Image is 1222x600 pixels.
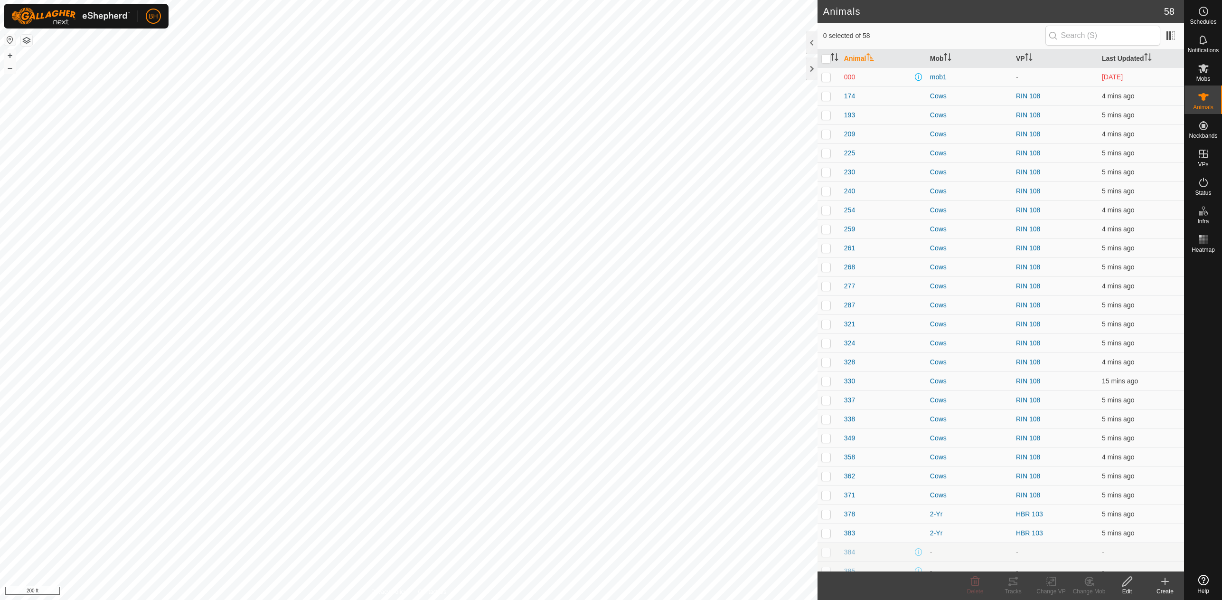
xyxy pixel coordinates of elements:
a: RIN 108 [1016,377,1040,385]
span: 15 Aug 2025, 9:36 am [1102,529,1134,537]
span: 15 Aug 2025, 9:36 am [1102,472,1134,480]
div: Edit [1108,587,1146,596]
a: RIN 108 [1016,453,1040,461]
span: 15 Aug 2025, 9:36 am [1102,149,1134,157]
span: 338 [844,414,855,424]
div: Tracks [994,587,1032,596]
span: 324 [844,338,855,348]
div: 2-Yr [930,528,1008,538]
div: Cows [930,376,1008,386]
a: RIN 108 [1016,111,1040,119]
span: 15 Aug 2025, 9:36 am [1102,396,1134,404]
span: 15 Aug 2025, 9:36 am [1102,111,1134,119]
span: 268 [844,262,855,272]
span: 362 [844,471,855,481]
span: 254 [844,205,855,215]
p-sorticon: Activate to sort [866,55,874,62]
span: 15 Aug 2025, 9:26 am [1102,377,1138,385]
div: Cows [930,433,1008,443]
span: 15 Aug 2025, 9:37 am [1102,92,1134,100]
a: RIN 108 [1016,282,1040,290]
span: 230 [844,167,855,177]
span: 225 [844,148,855,158]
span: 358 [844,452,855,462]
span: Mobs [1196,76,1210,82]
a: RIN 108 [1016,244,1040,252]
button: Map Layers [21,35,32,46]
div: Cows [930,205,1008,215]
span: BH [149,11,158,21]
span: 383 [844,528,855,538]
span: 259 [844,224,855,234]
div: Cows [930,395,1008,405]
th: Last Updated [1098,49,1184,68]
span: 328 [844,357,855,367]
span: Help [1197,588,1209,594]
a: RIN 108 [1016,225,1040,233]
a: RIN 108 [1016,92,1040,100]
a: Contact Us [418,588,446,596]
button: + [4,50,16,61]
span: 15 Aug 2025, 9:36 am [1102,434,1134,442]
a: RIN 108 [1016,415,1040,423]
a: Help [1184,571,1222,598]
div: Cows [930,262,1008,272]
div: Cows [930,148,1008,158]
span: 277 [844,281,855,291]
a: RIN 108 [1016,130,1040,138]
span: 15 Aug 2025, 9:36 am [1102,187,1134,195]
span: - [1102,548,1104,556]
div: Cows [930,224,1008,234]
span: 378 [844,509,855,519]
img: Gallagher Logo [11,8,130,25]
input: Search (S) [1045,26,1160,46]
span: 330 [844,376,855,386]
span: Schedules [1190,19,1216,25]
a: RIN 108 [1016,396,1040,404]
p-sorticon: Activate to sort [944,55,951,62]
div: Cows [930,452,1008,462]
div: Cows [930,129,1008,139]
div: - [930,566,1008,576]
div: Change Mob [1070,587,1108,596]
span: - [1102,567,1104,575]
span: 384 [844,547,855,557]
span: 8 Aug 2025, 4:36 pm [1102,73,1123,81]
span: 385 [844,566,855,576]
a: RIN 108 [1016,339,1040,347]
span: Status [1195,190,1211,196]
h2: Animals [823,6,1164,17]
a: RIN 108 [1016,320,1040,328]
app-display-virtual-paddock-transition: - [1016,73,1018,81]
span: Infra [1197,219,1209,224]
span: 349 [844,433,855,443]
span: 240 [844,186,855,196]
span: Neckbands [1189,133,1217,139]
span: 371 [844,490,855,500]
div: Cows [930,300,1008,310]
a: RIN 108 [1016,491,1040,499]
span: 15 Aug 2025, 9:37 am [1102,206,1134,214]
span: Animals [1193,105,1213,110]
span: 15 Aug 2025, 9:36 am [1102,244,1134,252]
th: Mob [926,49,1012,68]
div: Cows [930,338,1008,348]
span: 287 [844,300,855,310]
span: 15 Aug 2025, 9:36 am [1102,339,1134,347]
th: Animal [840,49,926,68]
p-sorticon: Activate to sort [1144,55,1152,62]
span: 15 Aug 2025, 9:36 am [1102,282,1134,290]
div: mob1 [930,72,1008,82]
p-sorticon: Activate to sort [1025,55,1033,62]
span: 15 Aug 2025, 9:36 am [1102,491,1134,499]
a: RIN 108 [1016,187,1040,195]
span: Notifications [1188,48,1219,53]
span: 15 Aug 2025, 9:36 am [1102,301,1134,309]
span: 209 [844,129,855,139]
p-sorticon: Activate to sort [831,55,838,62]
span: 337 [844,395,855,405]
div: - [930,547,1008,557]
div: Cows [930,110,1008,120]
span: 174 [844,91,855,101]
a: Privacy Policy [371,588,407,596]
